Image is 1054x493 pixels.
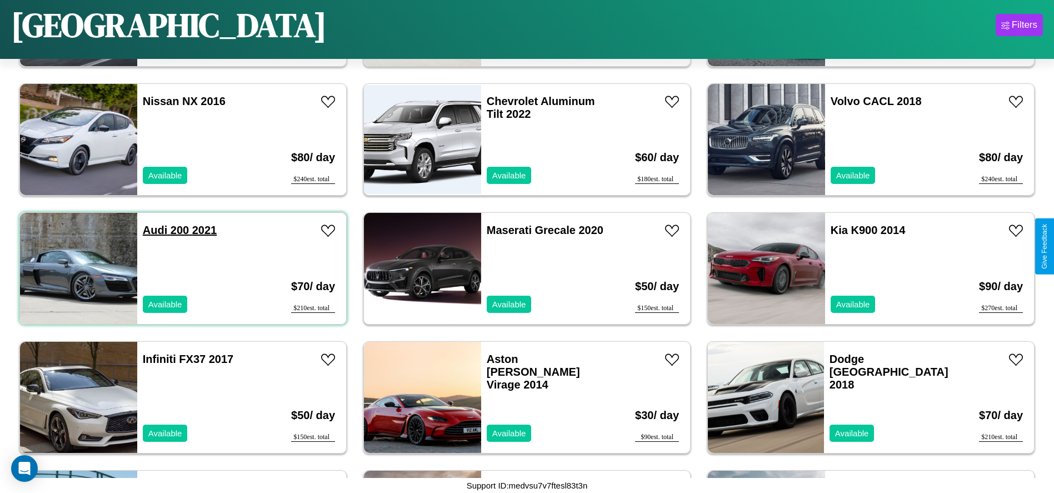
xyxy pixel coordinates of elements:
[635,304,679,313] div: $ 150 est. total
[148,426,182,441] p: Available
[487,353,580,391] a: Aston [PERSON_NAME] Virage 2014
[492,297,526,312] p: Available
[291,140,335,175] h3: $ 80 / day
[635,398,679,433] h3: $ 30 / day
[492,168,526,183] p: Available
[11,455,38,482] div: Open Intercom Messenger
[635,269,679,304] h3: $ 50 / day
[291,269,335,304] h3: $ 70 / day
[635,175,679,184] div: $ 180 est. total
[148,297,182,312] p: Available
[835,426,869,441] p: Available
[979,175,1023,184] div: $ 240 est. total
[143,95,226,107] a: Nissan NX 2016
[143,224,217,236] a: Audi 200 2021
[487,95,595,120] a: Chevrolet Aluminum Tilt 2022
[831,224,906,236] a: Kia K900 2014
[148,168,182,183] p: Available
[831,95,922,107] a: Volvo CACL 2018
[487,224,603,236] a: Maserati Grecale 2020
[979,433,1023,442] div: $ 210 est. total
[979,269,1023,304] h3: $ 90 / day
[836,168,870,183] p: Available
[492,426,526,441] p: Available
[635,433,679,442] div: $ 90 est. total
[979,304,1023,313] div: $ 270 est. total
[979,140,1023,175] h3: $ 80 / day
[635,140,679,175] h3: $ 60 / day
[979,398,1023,433] h3: $ 70 / day
[291,304,335,313] div: $ 210 est. total
[467,478,588,493] p: Support ID: medvsu7v7ftesl83t3n
[143,353,233,365] a: Infiniti FX37 2017
[291,175,335,184] div: $ 240 est. total
[291,433,335,442] div: $ 150 est. total
[11,2,327,48] h1: [GEOGRAPHIC_DATA]
[291,398,335,433] h3: $ 50 / day
[830,353,948,391] a: Dodge [GEOGRAPHIC_DATA] 2018
[1012,19,1037,31] div: Filters
[1041,224,1048,269] div: Give Feedback
[836,297,870,312] p: Available
[996,14,1043,36] button: Filters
